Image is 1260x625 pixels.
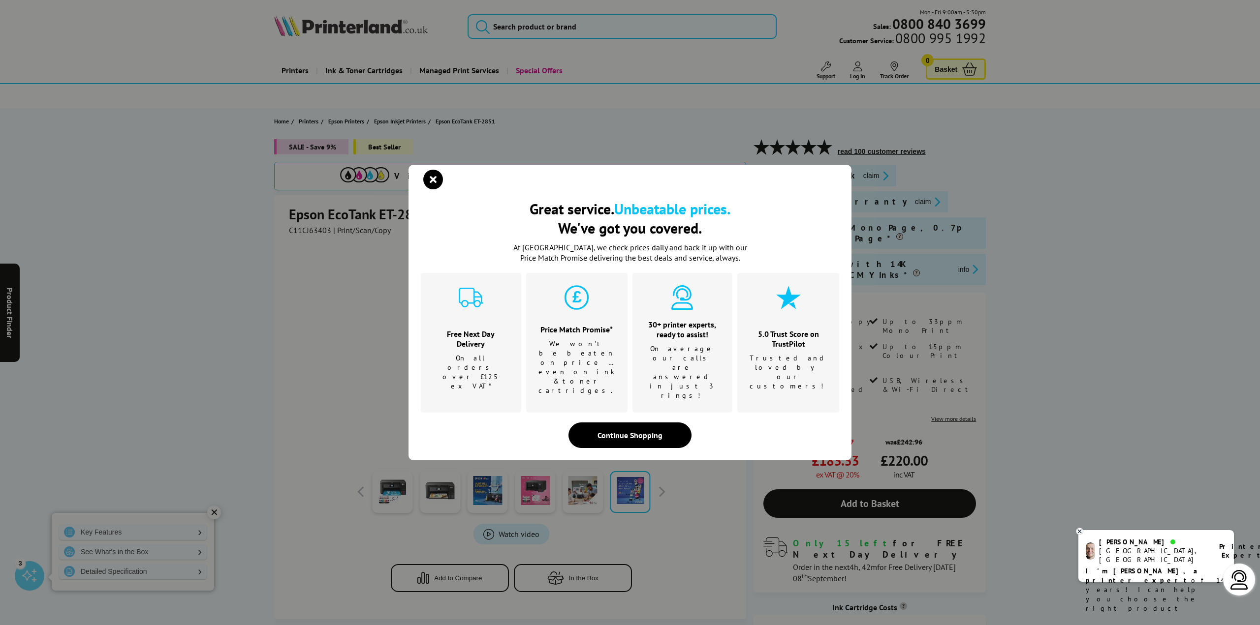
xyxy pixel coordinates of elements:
[565,285,589,310] img: price-promise-cyan.svg
[426,172,441,187] button: close modal
[433,329,509,349] h3: Free Next Day Delivery
[538,339,615,395] p: We won't be beaten on price …even on ink & toner cartridges.
[568,422,692,448] div: Continue Shopping
[507,242,753,263] p: At [GEOGRAPHIC_DATA], we check prices daily and back it up with our Price Match Promise deliverin...
[1099,546,1207,564] div: [GEOGRAPHIC_DATA], [GEOGRAPHIC_DATA]
[750,354,827,391] p: Trusted and loved by our customers!
[1099,537,1207,546] div: [PERSON_NAME]
[1086,566,1227,613] p: of 14 years! I can help you choose the right product
[614,199,730,218] b: Unbeatable prices.
[1086,566,1200,585] b: I'm [PERSON_NAME], a printer expert
[433,354,509,391] p: On all orders over £125 ex VAT*
[538,325,615,334] h3: Price Match Promise*
[670,285,694,310] img: expert-cyan.svg
[1229,570,1249,590] img: user-headset-light.svg
[645,320,721,339] h3: 30+ printer experts, ready to assist!
[421,199,839,238] h2: Great service. We've got you covered.
[750,329,827,349] h3: 5.0 Trust Score on TrustPilot
[776,285,801,310] img: star-cyan.svg
[645,344,721,400] p: On average our calls are answered in just 3 rings!
[1086,542,1095,560] img: ashley-livechat.png
[459,285,483,310] img: delivery-cyan.svg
